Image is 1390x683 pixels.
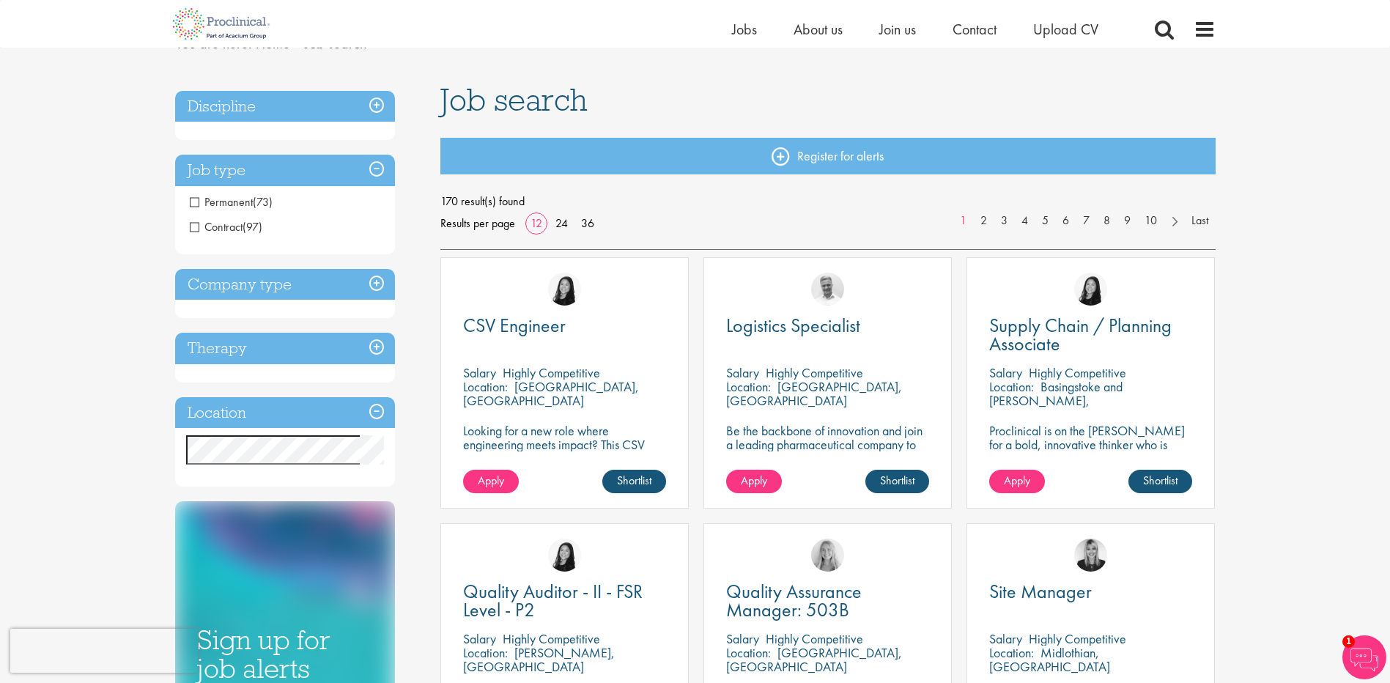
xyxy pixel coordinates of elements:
[953,20,997,39] a: Contact
[463,470,519,493] a: Apply
[794,20,843,39] a: About us
[548,539,581,572] a: Numhom Sudsok
[726,583,929,619] a: Quality Assurance Manager: 503B
[726,378,902,409] p: [GEOGRAPHIC_DATA], [GEOGRAPHIC_DATA]
[440,213,515,235] span: Results per page
[1342,635,1386,679] img: Chatbot
[973,213,994,229] a: 2
[732,20,757,39] a: Jobs
[994,213,1015,229] a: 3
[989,583,1192,601] a: Site Manager
[726,644,771,661] span: Location:
[989,378,1123,423] p: Basingstoke and [PERSON_NAME], [GEOGRAPHIC_DATA]
[726,424,929,479] p: Be the backbone of innovation and join a leading pharmaceutical company to help keep life-changin...
[253,194,273,210] span: (73)
[463,424,666,465] p: Looking for a new role where engineering meets impact? This CSV Engineer role is calling your name!
[1342,635,1355,648] span: 1
[726,644,902,675] p: [GEOGRAPHIC_DATA], [GEOGRAPHIC_DATA]
[10,629,198,673] iframe: reCAPTCHA
[463,579,643,622] span: Quality Auditor - II - FSR Level - P2
[989,470,1045,493] a: Apply
[1014,213,1035,229] a: 4
[548,273,581,306] img: Numhom Sudsok
[726,313,860,338] span: Logistics Specialist
[726,630,759,647] span: Salary
[190,194,253,210] span: Permanent
[440,191,1216,213] span: 170 result(s) found
[989,579,1092,604] span: Site Manager
[463,378,508,395] span: Location:
[989,630,1022,647] span: Salary
[811,273,844,306] img: Joshua Bye
[1055,213,1076,229] a: 6
[741,473,767,488] span: Apply
[1076,213,1097,229] a: 7
[726,579,862,622] span: Quality Assurance Manager: 503B
[989,644,1110,675] p: Midlothian, [GEOGRAPHIC_DATA]
[1029,364,1126,381] p: Highly Competitive
[503,630,600,647] p: Highly Competitive
[1029,630,1126,647] p: Highly Competitive
[576,215,599,231] a: 36
[175,91,395,122] h3: Discipline
[175,333,395,364] h3: Therapy
[726,378,771,395] span: Location:
[463,630,496,647] span: Salary
[463,583,666,619] a: Quality Auditor - II - FSR Level - P2
[197,626,373,682] h3: Sign up for job alerts
[1035,213,1056,229] a: 5
[463,378,639,409] p: [GEOGRAPHIC_DATA], [GEOGRAPHIC_DATA]
[1137,213,1164,229] a: 10
[440,80,588,119] span: Job search
[463,317,666,335] a: CSV Engineer
[1117,213,1138,229] a: 9
[811,539,844,572] img: Shannon Briggs
[1074,273,1107,306] img: Numhom Sudsok
[1096,213,1117,229] a: 8
[989,313,1172,356] span: Supply Chain / Planning Associate
[440,138,1216,174] a: Register for alerts
[463,644,508,661] span: Location:
[1074,539,1107,572] img: Janelle Jones
[463,364,496,381] span: Salary
[989,317,1192,353] a: Supply Chain / Planning Associate
[602,470,666,493] a: Shortlist
[989,424,1192,493] p: Proclinical is on the [PERSON_NAME] for a bold, innovative thinker who is ready to help push the ...
[190,219,243,235] span: Contract
[865,470,929,493] a: Shortlist
[1004,473,1030,488] span: Apply
[953,213,974,229] a: 1
[879,20,916,39] a: Join us
[726,364,759,381] span: Salary
[190,194,273,210] span: Permanent
[989,364,1022,381] span: Salary
[1128,470,1192,493] a: Shortlist
[1033,20,1098,39] a: Upload CV
[989,644,1034,661] span: Location:
[766,364,863,381] p: Highly Competitive
[478,473,504,488] span: Apply
[175,269,395,300] h3: Company type
[463,644,615,675] p: [PERSON_NAME], [GEOGRAPHIC_DATA]
[726,470,782,493] a: Apply
[1184,213,1216,229] a: Last
[175,155,395,186] h3: Job type
[550,215,573,231] a: 24
[190,219,262,235] span: Contract
[243,219,262,235] span: (97)
[726,317,929,335] a: Logistics Specialist
[989,378,1034,395] span: Location:
[525,215,547,231] a: 12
